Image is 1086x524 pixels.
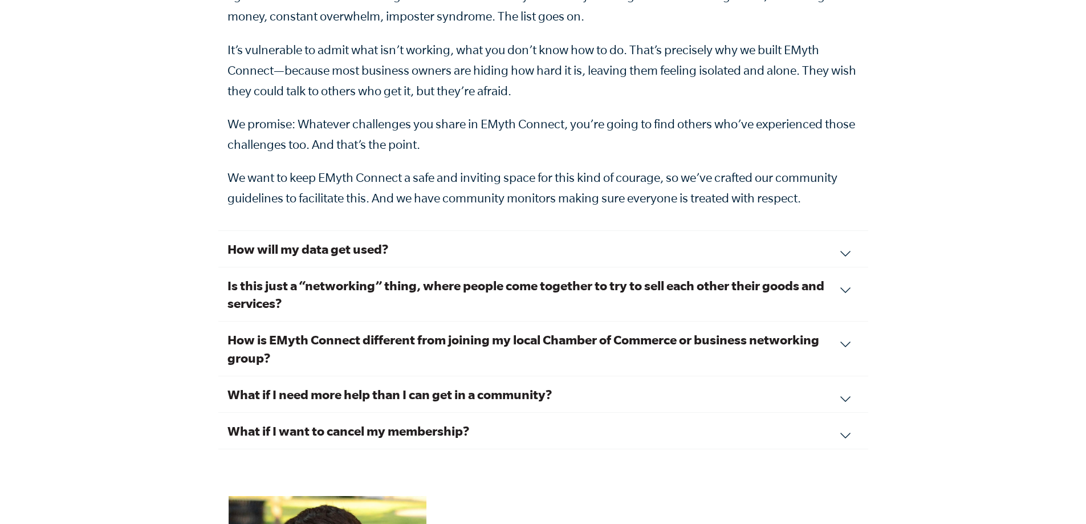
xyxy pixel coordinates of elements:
p: We want to keep EMyth Connect a safe and inviting space for this kind of courage, so we’ve crafte... [227,167,859,208]
p: It’s vulnerable to admit what isn’t working, what you don’t know how to do. That’s precisely why ... [227,39,859,101]
h3: Is this just a “networking” thing, where people come together to try to sell each other their goo... [227,277,859,312]
p: We promise: Whatever challenges you share in EMyth Connect, you’re going to find others who’ve ex... [227,113,859,155]
h3: What if I need more help than I can get in a community? [227,385,859,403]
h3: What if I want to cancel my membership? [227,422,859,440]
h3: How will my data get used? [227,240,859,258]
iframe: Chat Widget [1029,469,1086,524]
h3: How is EMyth Connect different from joining my local Chamber of Commerce or business networking g... [227,331,859,366]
